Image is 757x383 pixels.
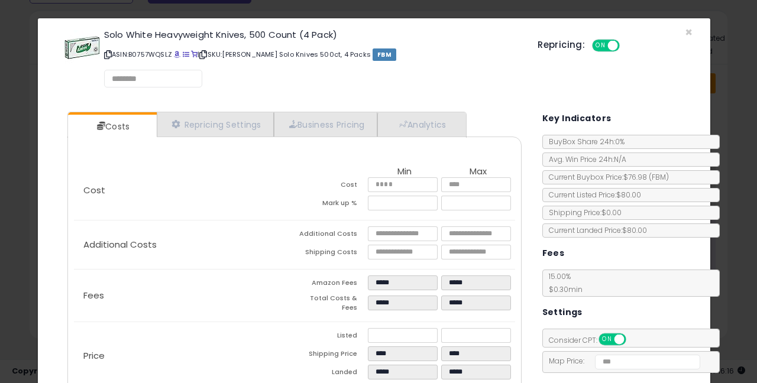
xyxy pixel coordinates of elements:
span: Current Listed Price: $80.00 [543,190,641,200]
p: Cost [74,186,295,195]
a: Analytics [377,112,465,137]
h5: Key Indicators [542,111,612,126]
span: Consider CPT: [543,335,642,345]
a: Repricing Settings [157,112,274,137]
span: $0.30 min [543,284,583,294]
a: Business Pricing [274,112,377,137]
a: All offer listings [183,50,189,59]
span: BuyBox Share 24h: 0% [543,137,625,147]
p: Price [74,351,295,361]
span: Avg. Win Price 24h: N/A [543,154,626,164]
td: Listed [295,328,368,346]
span: OFF [618,41,637,51]
p: Additional Costs [74,240,295,249]
h5: Repricing: [538,40,585,50]
img: 51IomBumNdL._SL60_.jpg [64,30,100,66]
span: Map Price: [543,356,701,366]
span: FBM [373,48,396,61]
td: Amazon Fees [295,275,368,294]
p: ASIN: B0757WQSLZ | SKU: [PERSON_NAME] Solo Knives 500ct, 4 Packs [104,45,520,64]
td: Cost [295,177,368,196]
td: Shipping Price [295,346,368,365]
span: ON [600,335,614,345]
a: Your listing only [191,50,198,59]
h5: Settings [542,305,583,320]
td: Shipping Costs [295,245,368,263]
th: Max [441,167,515,177]
td: Total Costs & Fees [295,294,368,316]
a: BuyBox page [174,50,180,59]
td: Landed [295,365,368,383]
span: Shipping Price: $0.00 [543,207,622,218]
span: ON [593,41,608,51]
span: OFF [624,335,643,345]
span: 15.00 % [543,271,583,294]
span: Current Landed Price: $80.00 [543,225,647,235]
td: Additional Costs [295,226,368,245]
h3: Solo White Heavyweight Knives, 500 Count (4 Pack) [104,30,520,39]
span: ( FBM ) [649,172,669,182]
h5: Fees [542,246,565,261]
span: $76.98 [623,172,669,182]
th: Min [368,167,441,177]
span: Current Buybox Price: [543,172,669,182]
td: Mark up % [295,196,368,214]
span: × [685,24,693,41]
a: Costs [68,115,156,138]
p: Fees [74,291,295,300]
